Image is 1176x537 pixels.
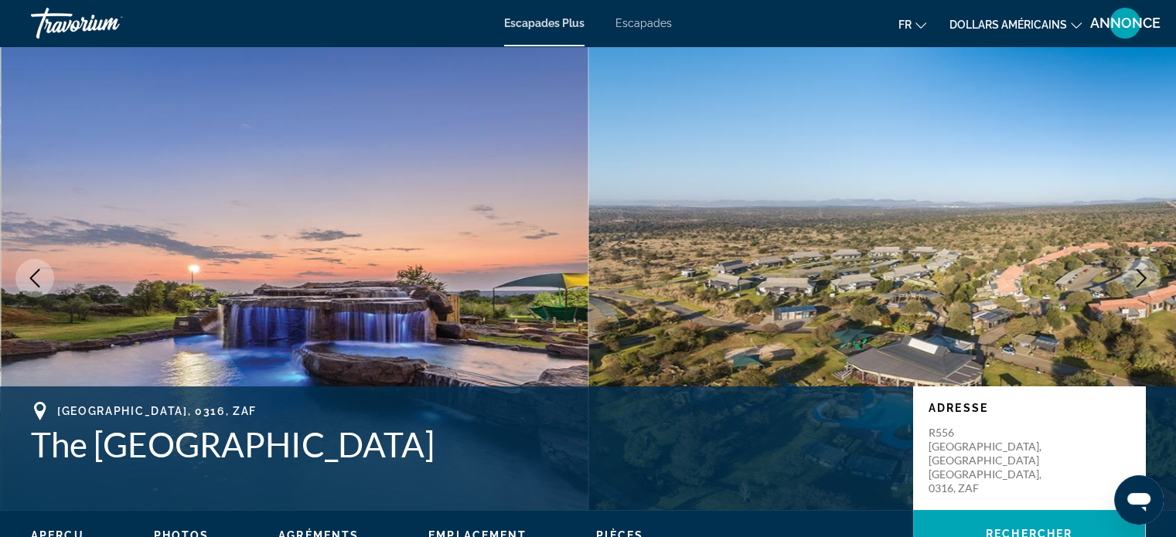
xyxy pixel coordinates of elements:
button: Previous image [15,259,54,297]
a: Escapades [615,17,672,29]
iframe: Bouton pour lancer la fenêtre de messagerie [1114,475,1164,525]
button: Changer de devise [949,13,1082,36]
p: Adresse [929,402,1130,414]
button: Changer de langue [898,13,926,36]
font: fr [898,19,912,31]
font: ANNONCE [1090,15,1161,31]
p: R556 [GEOGRAPHIC_DATA], [GEOGRAPHIC_DATA] [GEOGRAPHIC_DATA], 0316, ZAF [929,426,1052,495]
button: Menu utilisateur [1105,7,1145,39]
h1: The [GEOGRAPHIC_DATA] [31,424,898,464]
a: Escapades Plus [504,17,585,29]
button: Next image [1122,259,1161,297]
a: Travorium [31,3,186,43]
font: dollars américains [949,19,1067,31]
span: [GEOGRAPHIC_DATA], 0316, ZAF [57,405,257,417]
